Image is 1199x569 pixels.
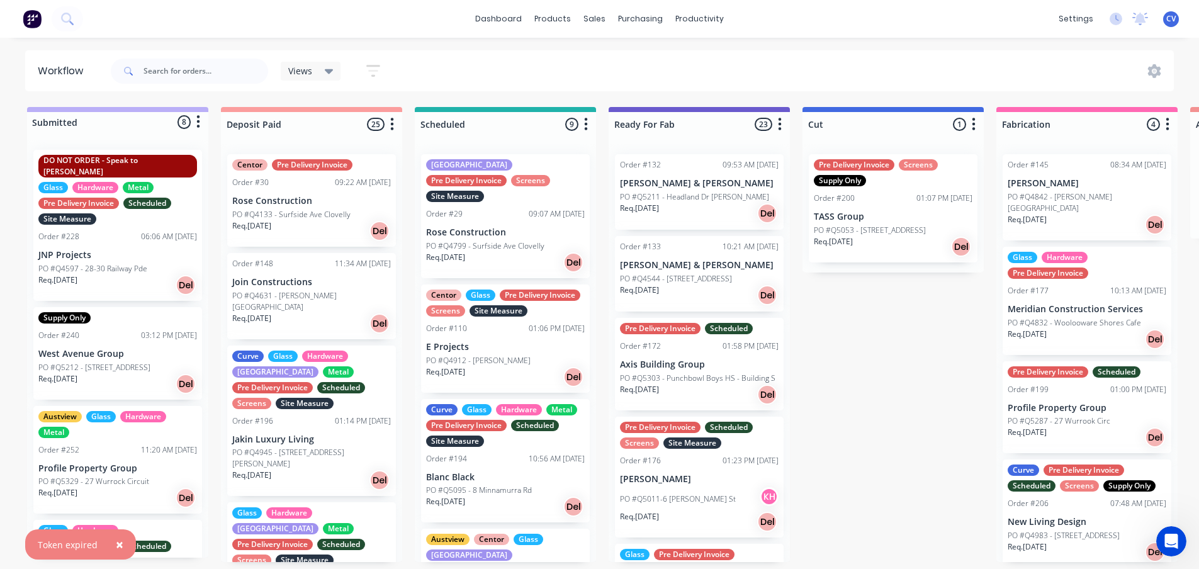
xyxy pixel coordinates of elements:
[1008,178,1166,189] p: [PERSON_NAME]
[1008,427,1047,438] p: Req. [DATE]
[426,436,484,447] div: Site Measure
[654,549,735,560] div: Pre Delivery Invoice
[38,525,68,536] div: Glass
[1008,304,1166,315] p: Meridian Construction Services
[426,496,465,507] p: Req. [DATE]
[23,9,42,28] img: Factory
[1008,214,1047,225] p: Req. [DATE]
[620,203,659,214] p: Req. [DATE]
[33,406,202,514] div: AustviewGlassHardwareMetalOrder #25211:20 AM [DATE]Profile Property GroupPO #Q5329 - 27 Wurrock C...
[1008,317,1141,329] p: PO #Q4832 - Woolooware Shores Cafe
[426,404,458,415] div: Curve
[1008,268,1088,279] div: Pre Delivery Invoice
[620,284,659,296] p: Req. [DATE]
[514,534,543,545] div: Glass
[620,359,779,370] p: Axis Building Group
[38,427,69,438] div: Metal
[335,177,391,188] div: 09:22 AM [DATE]
[814,159,894,171] div: Pre Delivery Invoice
[272,159,352,171] div: Pre Delivery Invoice
[615,417,784,538] div: Pre Delivery InvoiceScheduledScreensSite MeasureOrder #17601:23 PM [DATE][PERSON_NAME]PO #Q5011-6...
[426,485,532,496] p: PO #Q5095 - 8 Minnamurra Rd
[232,313,271,324] p: Req. [DATE]
[227,346,396,497] div: CurveGlassHardware[GEOGRAPHIC_DATA]MetalPre Delivery InvoiceScheduledScreensSite MeasureOrder #19...
[760,487,779,506] div: KH
[620,260,779,271] p: [PERSON_NAME] & [PERSON_NAME]
[38,476,149,487] p: PO #Q5329 - 27 Wurrock Circuit
[38,312,91,324] div: Supply Only
[1166,13,1176,25] span: CV
[1003,247,1171,355] div: GlassHardwarePre Delivery InvoiceOrder #17710:13 AM [DATE]Meridian Construction ServicesPO #Q4832...
[1008,498,1049,509] div: Order #206
[1008,415,1110,427] p: PO #Q5287 - 27 Wurrook Circ
[814,211,972,222] p: TASS Group
[72,182,118,193] div: Hardware
[620,241,661,252] div: Order #133
[1008,366,1088,378] div: Pre Delivery Invoice
[757,203,777,223] div: Del
[38,330,79,341] div: Order #240
[123,182,154,193] div: Metal
[369,470,390,490] div: Del
[1008,541,1047,553] p: Req. [DATE]
[620,273,732,284] p: PO #Q4544 - [STREET_ADDRESS]
[421,154,590,278] div: [GEOGRAPHIC_DATA]Pre Delivery InvoiceScreensSite MeasureOrder #2909:07 AM [DATE]Rose Construction...
[232,196,391,206] p: Rose Construction
[757,385,777,405] div: Del
[232,398,271,409] div: Screens
[426,159,512,171] div: [GEOGRAPHIC_DATA]
[1110,285,1166,296] div: 10:13 AM [DATE]
[33,150,202,301] div: DO NOT ORDER - Speak to [PERSON_NAME]GlassHardwareMetalPre Delivery InvoiceScheduledSite MeasureO...
[426,290,461,301] div: Centor
[511,175,550,186] div: Screens
[288,64,312,77] span: Views
[426,472,585,483] p: Blanc Black
[669,9,730,28] div: productivity
[466,290,495,301] div: Glass
[563,497,583,517] div: Del
[757,285,777,305] div: Del
[620,191,769,203] p: PO #Q5211 - Headland Dr [PERSON_NAME]
[620,341,661,352] div: Order #172
[38,463,197,474] p: Profile Property Group
[620,159,661,171] div: Order #132
[232,447,391,470] p: PO #Q4945 - [STREET_ADDRESS][PERSON_NAME]
[176,488,196,508] div: Del
[1110,159,1166,171] div: 08:34 AM [DATE]
[426,420,507,431] div: Pre Delivery Invoice
[103,529,136,560] button: Close
[426,342,585,352] p: E Projects
[38,411,82,422] div: Austview
[232,470,271,481] p: Req. [DATE]
[809,154,977,262] div: Pre Delivery InvoiceScreensSupply OnlyOrder #20001:07 PM [DATE]TASS GroupPO #Q5053 - [STREET_ADDR...
[141,330,197,341] div: 03:12 PM [DATE]
[72,525,118,536] div: Hardware
[1093,366,1140,378] div: Scheduled
[1110,498,1166,509] div: 07:48 AM [DATE]
[1008,329,1047,340] p: Req. [DATE]
[38,274,77,286] p: Req. [DATE]
[426,534,470,545] div: Austview
[266,507,312,519] div: Hardware
[426,252,465,263] p: Req. [DATE]
[123,198,171,209] div: Scheduled
[462,404,492,415] div: Glass
[1008,252,1037,263] div: Glass
[529,208,585,220] div: 09:07 AM [DATE]
[38,349,197,359] p: West Avenue Group
[620,323,701,334] div: Pre Delivery Invoice
[426,366,465,378] p: Req. [DATE]
[123,541,171,552] div: Scheduled
[470,305,527,317] div: Site Measure
[268,351,298,362] div: Glass
[276,555,334,566] div: Site Measure
[1008,285,1049,296] div: Order #177
[814,236,853,247] p: Req. [DATE]
[421,284,590,393] div: CentorGlassPre Delivery InvoiceScreensSite MeasureOrder #11001:06 PM [DATE]E ProjectsPO #Q4912 - ...
[511,420,559,431] div: Scheduled
[1008,384,1049,395] div: Order #199
[38,444,79,456] div: Order #252
[1008,480,1055,492] div: Scheduled
[276,398,334,409] div: Site Measure
[426,175,507,186] div: Pre Delivery Invoice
